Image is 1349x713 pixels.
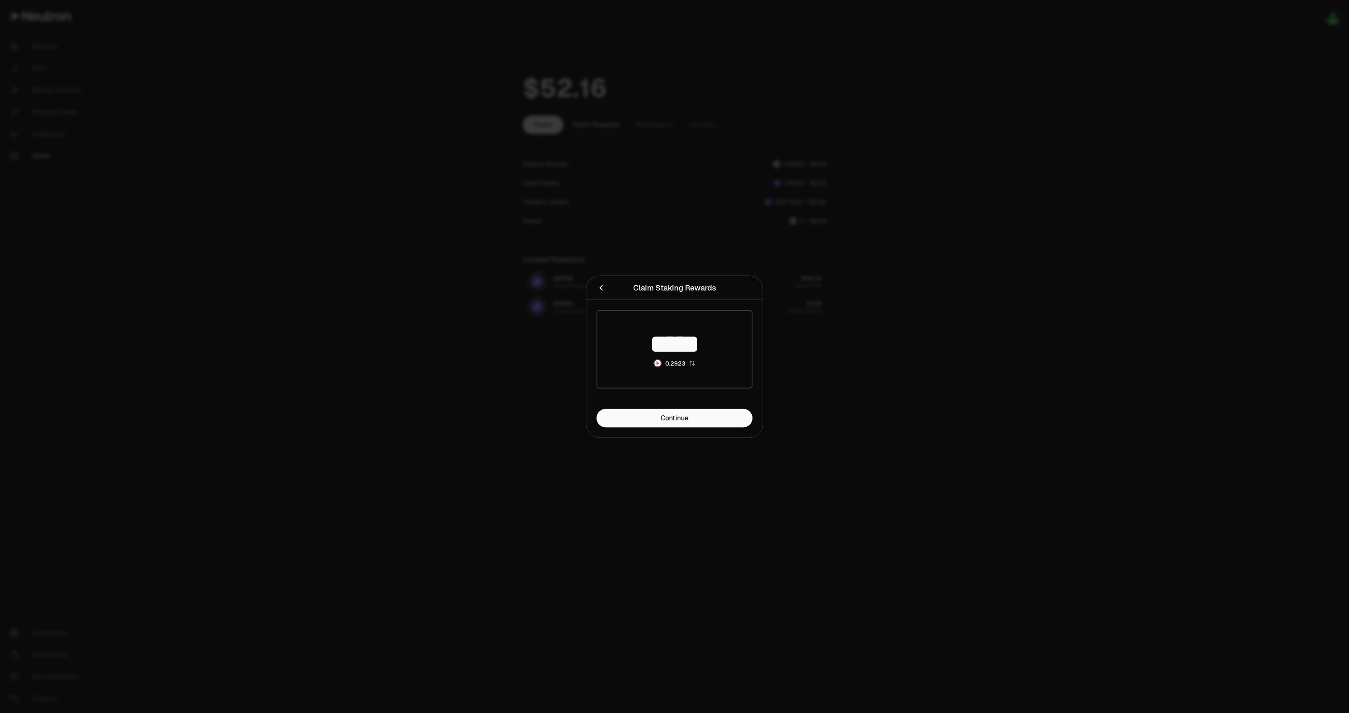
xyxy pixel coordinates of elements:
[653,359,696,367] button: NTRN Logo0.2923
[597,282,606,293] button: Close
[633,282,716,293] div: Claim Staking Rewards
[654,360,661,366] img: NTRN Logo
[597,409,752,427] a: Continue
[665,359,685,367] div: 0.2923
